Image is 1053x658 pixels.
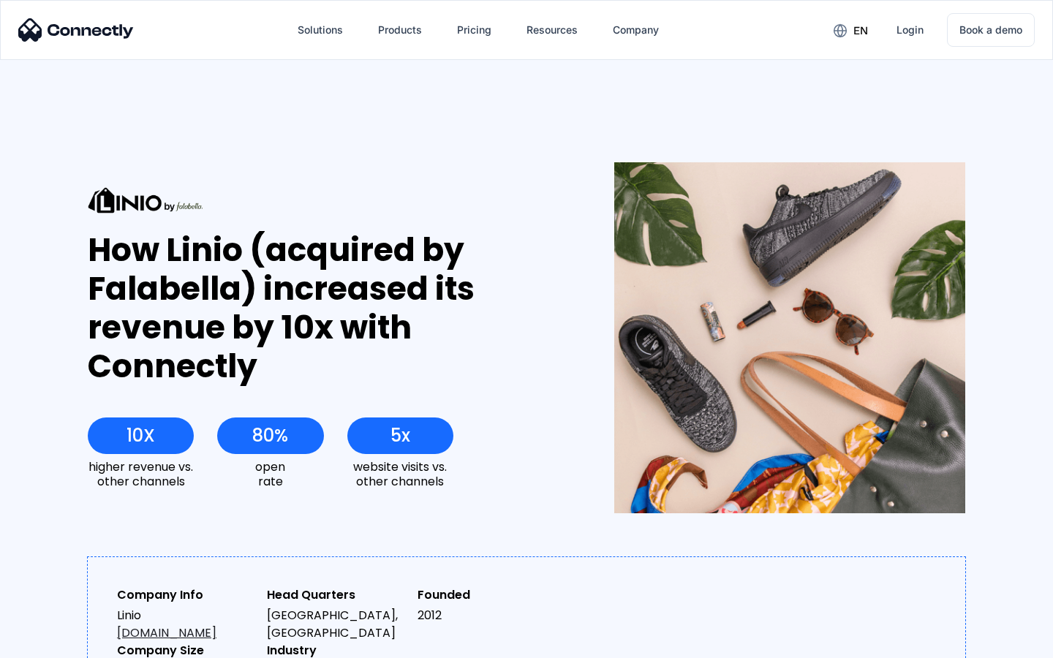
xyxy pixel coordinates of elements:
div: Products [378,20,422,40]
div: [GEOGRAPHIC_DATA], [GEOGRAPHIC_DATA] [267,607,405,642]
div: 80% [252,426,288,446]
div: How Linio (acquired by Falabella) increased its revenue by 10x with Connectly [88,231,561,385]
div: Company Info [117,586,255,604]
div: Solutions [298,20,343,40]
div: Resources [526,20,578,40]
a: Pricing [445,12,503,48]
div: Linio [117,607,255,642]
img: Connectly Logo [18,18,134,42]
div: open rate [217,460,323,488]
div: 10X [127,426,155,446]
div: 2012 [418,607,556,624]
div: Company [613,20,659,40]
div: website visits vs. other channels [347,460,453,488]
aside: Language selected: English [15,632,88,653]
div: Founded [418,586,556,604]
div: Pricing [457,20,491,40]
a: Login [885,12,935,48]
div: higher revenue vs. other channels [88,460,194,488]
a: [DOMAIN_NAME] [117,624,216,641]
div: Head Quarters [267,586,405,604]
a: Book a demo [947,13,1035,47]
div: en [853,20,868,41]
ul: Language list [29,632,88,653]
div: Login [897,20,924,40]
div: 5x [390,426,410,446]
